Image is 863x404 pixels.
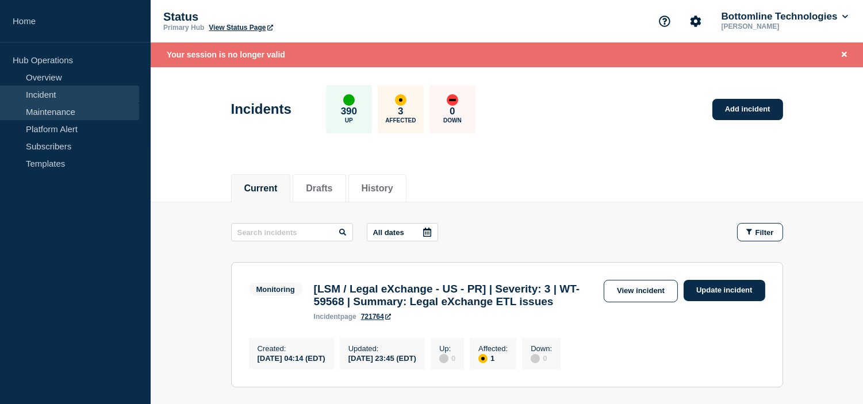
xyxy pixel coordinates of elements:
[604,280,678,302] a: View incident
[306,183,332,194] button: Drafts
[755,228,774,237] span: Filter
[737,223,783,241] button: Filter
[719,11,850,22] button: Bottomline Technologies
[231,101,291,117] h1: Incidents
[837,48,852,61] button: Close banner
[249,283,302,296] span: Monitoring
[531,354,540,363] div: disabled
[684,280,765,301] a: Update incident
[531,344,552,353] p: Down :
[345,117,353,124] p: Up
[712,99,783,120] a: Add incident
[447,94,458,106] div: down
[439,353,455,363] div: 0
[314,313,356,321] p: page
[450,106,455,117] p: 0
[395,94,406,106] div: affected
[684,9,708,33] button: Account settings
[244,183,278,194] button: Current
[719,22,839,30] p: [PERSON_NAME]
[385,117,416,124] p: Affected
[367,223,438,241] button: All dates
[373,228,404,237] p: All dates
[163,24,204,32] p: Primary Hub
[478,354,488,363] div: affected
[348,344,416,353] p: Updated :
[531,353,552,363] div: 0
[167,50,285,59] span: Your session is no longer valid
[341,106,357,117] p: 390
[343,94,355,106] div: up
[443,117,462,124] p: Down
[362,183,393,194] button: History
[478,344,508,353] p: Affected :
[439,354,448,363] div: disabled
[361,313,391,321] a: 721764
[231,223,353,241] input: Search incidents
[348,353,416,363] div: [DATE] 23:45 (EDT)
[258,344,325,353] p: Created :
[398,106,403,117] p: 3
[653,9,677,33] button: Support
[314,283,598,308] h3: [LSM / Legal eXchange - US - PR] | Severity: 3 | WT-59568 | Summary: Legal eXchange ETL issues
[209,24,273,32] a: View Status Page
[258,353,325,363] div: [DATE] 04:14 (EDT)
[163,10,393,24] p: Status
[439,344,455,353] p: Up :
[478,353,508,363] div: 1
[314,313,340,321] span: incident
